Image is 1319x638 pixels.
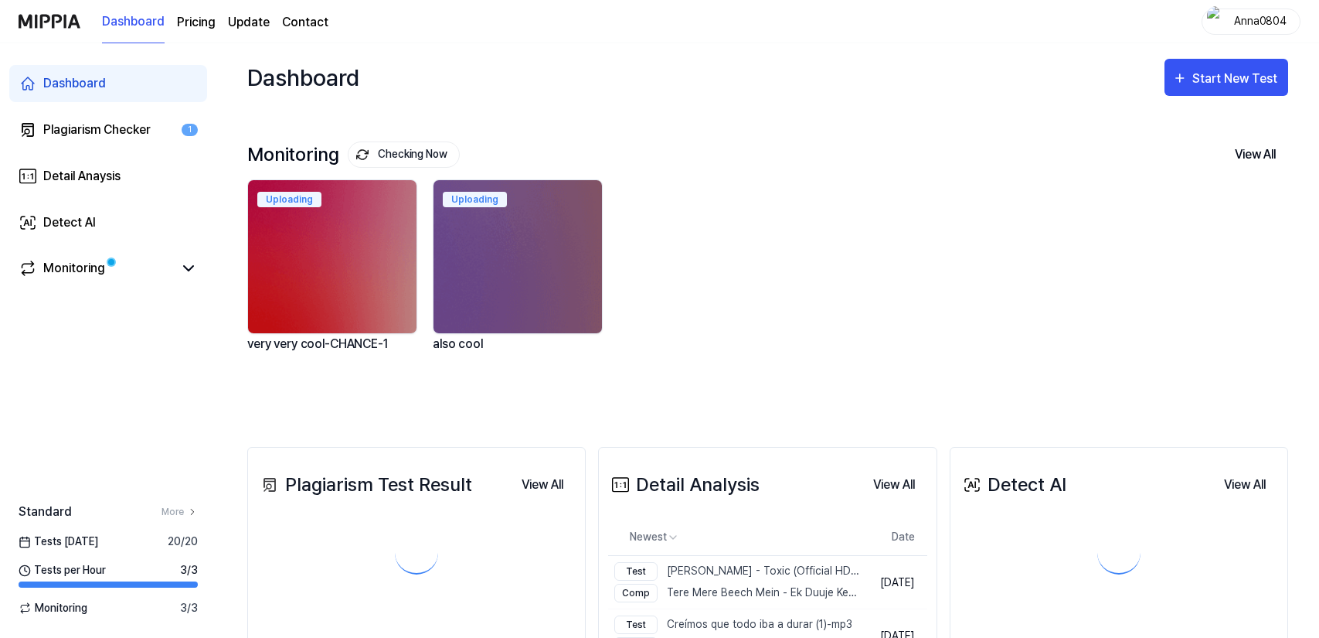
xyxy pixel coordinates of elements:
button: profileAnna0804 [1202,9,1300,35]
div: Start New Test [1192,69,1280,89]
img: backgroundIamge [248,180,416,333]
a: Detect AI [9,204,207,241]
div: Test [614,616,658,634]
div: Monitoring [247,142,460,168]
a: Plagiarism Checker1 [9,111,207,148]
a: Dashboard [102,1,165,43]
a: Test[PERSON_NAME] - Toxic (Official HD Video)CompTere Mere Beech Mein - Ek Duuje Ke Liye - Kamal Ha [608,556,863,609]
div: very very cool-CHANCE-1 [247,334,420,374]
div: Test [614,562,658,581]
div: Detect AI [960,471,1066,499]
a: Detail Anaysis [9,158,207,195]
div: [PERSON_NAME] - Toxic (Official HD Video) [614,562,860,581]
button: Pricing [177,13,216,32]
img: monitoring Icon [356,148,369,161]
div: also cool [433,334,606,374]
a: View All [861,469,927,500]
div: Plagiarism Test Result [257,471,472,499]
a: Monitoring [19,259,173,278]
th: Date [863,519,926,556]
span: Standard [19,503,72,521]
div: Dashboard [43,74,106,93]
a: View All [1212,469,1278,500]
div: Plagiarism Checker [43,121,151,139]
a: View All [509,469,576,500]
div: Detail Analysis [608,471,760,499]
div: Monitoring [43,259,105,278]
div: Uploading [257,192,321,207]
div: 1 [182,124,198,137]
span: Monitoring [19,600,87,616]
span: Tests [DATE] [19,534,98,550]
a: Dashboard [9,65,207,102]
button: View All [861,469,927,500]
div: Dashboard [247,59,359,96]
span: 3 / 3 [180,600,198,616]
img: backgroundIamge [433,180,602,333]
div: Anna0804 [1230,12,1290,29]
button: View All [1222,138,1288,171]
div: Creímos que todo iba a durar (1)-mp3 [614,616,852,634]
div: Tere Mere Beech Mein - Ek Duuje Ke Liye - Kamal Ha [614,584,860,602]
button: Checking Now [348,142,460,168]
div: Detect AI [43,213,96,232]
span: 20 / 20 [168,534,198,550]
div: Detail Anaysis [43,167,121,186]
span: 3 / 3 [180,562,198,578]
button: View All [1212,469,1278,500]
button: View All [509,469,576,500]
a: Update [228,13,270,32]
div: Uploading [443,192,507,207]
span: Tests per Hour [19,562,106,578]
img: profile [1207,6,1226,37]
div: Comp [614,584,658,602]
td: [DATE] [863,556,926,609]
button: Start New Test [1164,59,1288,96]
a: Contact [282,13,328,32]
a: More [161,505,198,519]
